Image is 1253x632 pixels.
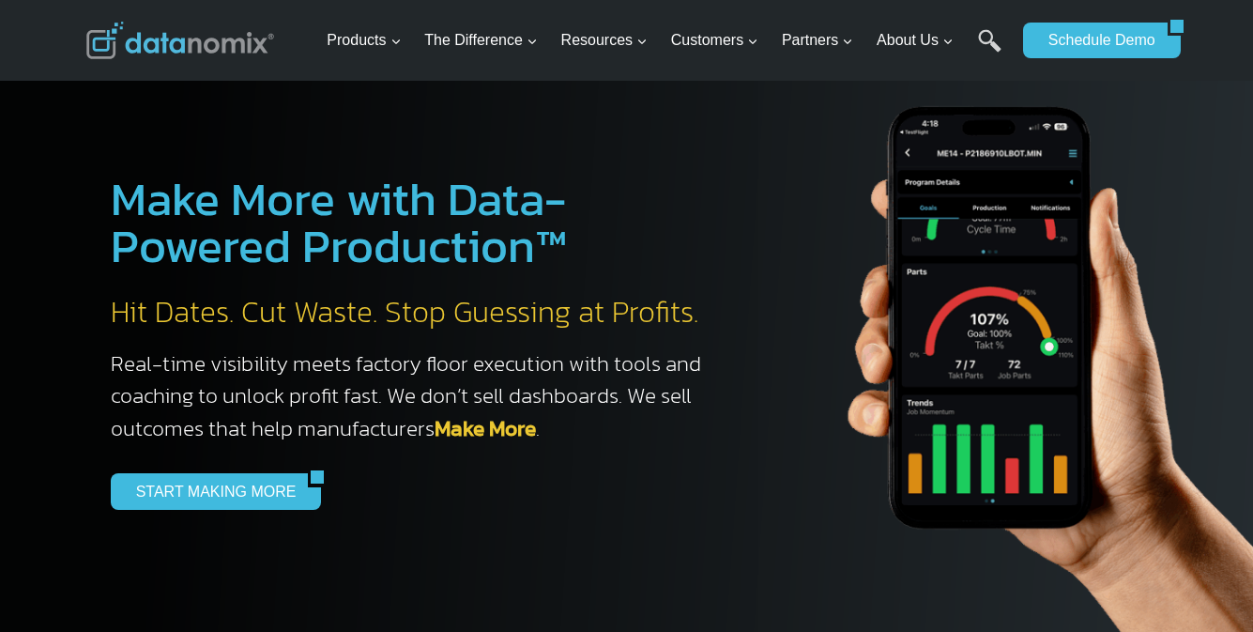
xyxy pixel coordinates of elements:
[327,28,401,53] span: Products
[978,29,1001,71] a: Search
[1023,23,1168,58] a: Schedule Demo
[111,176,721,270] h1: Make More with Data-Powered Production™
[877,28,954,53] span: About Us
[424,28,538,53] span: The Difference
[86,22,274,59] img: Datanomix
[111,293,721,332] h2: Hit Dates. Cut Waste. Stop Guessing at Profits.
[319,10,1014,71] nav: Primary Navigation
[561,28,648,53] span: Resources
[782,28,853,53] span: Partners
[9,270,311,623] iframe: Popup CTA
[111,347,721,445] h3: Real-time visibility meets factory floor execution with tools and coaching to unlock profit fast....
[435,412,536,444] a: Make More
[671,28,758,53] span: Customers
